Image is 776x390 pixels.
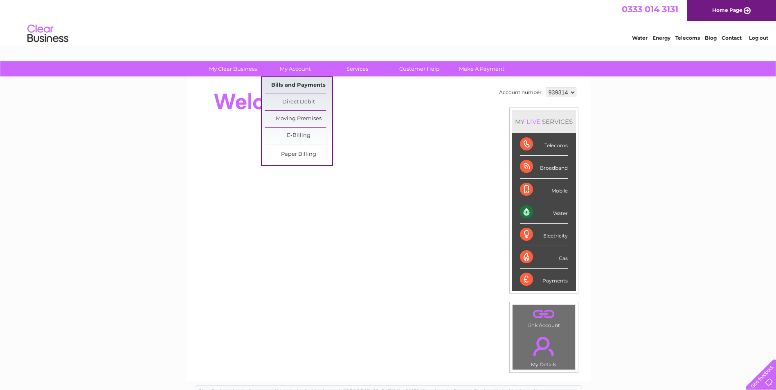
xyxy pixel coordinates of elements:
[512,110,576,133] div: MY SERVICES
[512,305,576,330] td: Link Account
[497,85,544,99] td: Account number
[27,21,69,46] img: logo.png
[261,61,329,76] a: My Account
[632,35,648,41] a: Water
[705,35,717,41] a: Blog
[520,269,568,291] div: Payments
[520,201,568,224] div: Water
[386,61,453,76] a: Customer Help
[515,307,573,321] a: .
[265,77,332,94] a: Bills and Payments
[324,61,391,76] a: Services
[722,35,742,41] a: Contact
[199,61,267,76] a: My Clear Business
[195,4,582,40] div: Clear Business is a trading name of Verastar Limited (registered in [GEOGRAPHIC_DATA] No. 3667643...
[265,128,332,144] a: E-Billing
[525,118,542,126] div: LIVE
[622,4,678,14] a: 0333 014 3131
[520,133,568,156] div: Telecoms
[749,35,768,41] a: Log out
[520,246,568,269] div: Gas
[520,156,568,178] div: Broadband
[265,94,332,110] a: Direct Debit
[512,330,576,370] td: My Details
[448,61,515,76] a: Make A Payment
[652,35,670,41] a: Energy
[520,179,568,201] div: Mobile
[265,111,332,127] a: Moving Premises
[520,224,568,246] div: Electricity
[515,332,573,361] a: .
[265,146,332,163] a: Paper Billing
[675,35,700,41] a: Telecoms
